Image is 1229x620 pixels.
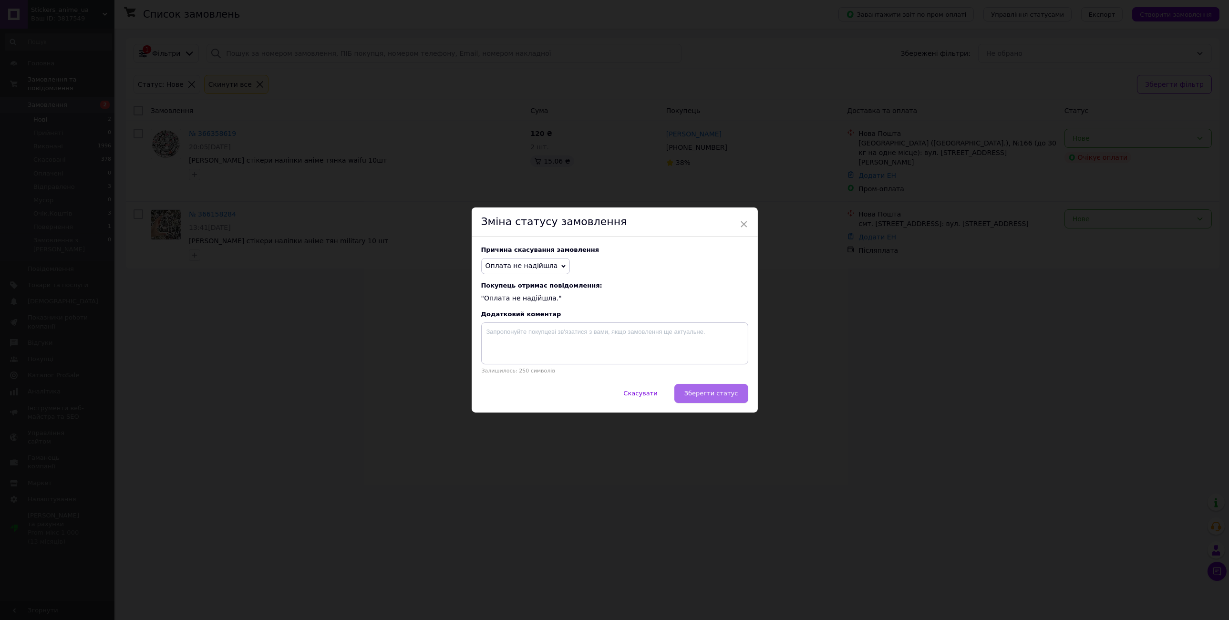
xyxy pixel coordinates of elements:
span: Покупець отримає повідомлення: [481,282,748,289]
div: Додатковий коментар [481,310,748,318]
div: Причина скасування замовлення [481,246,748,253]
span: Скасувати [623,390,657,397]
span: × [740,216,748,232]
span: Зберегти статус [684,390,738,397]
div: "Оплата не надійшла." [481,282,748,303]
button: Скасувати [613,384,667,403]
span: Оплата не надійшла [485,262,558,269]
button: Зберегти статус [674,384,748,403]
p: Залишилось: 250 символів [481,368,748,374]
div: Зміна статусу замовлення [472,207,758,237]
